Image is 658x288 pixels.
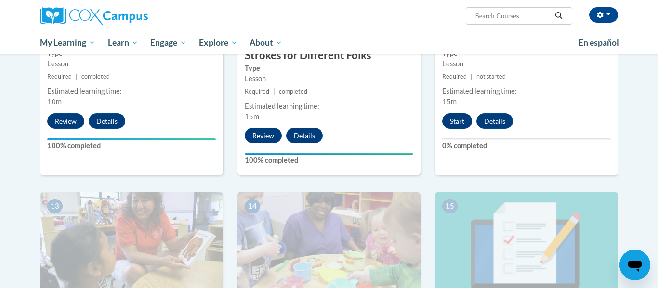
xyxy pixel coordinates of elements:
span: Engage [150,37,186,49]
span: Required [47,73,72,80]
img: Course Image [40,192,223,288]
span: Required [245,88,269,95]
input: Search Courses [474,10,552,22]
span: 13 [47,199,63,213]
span: completed [279,88,307,95]
a: Engage [144,32,193,54]
button: Review [245,128,282,143]
span: not started [476,73,506,80]
img: Cox Campus [40,7,148,25]
label: 0% completed [442,140,611,151]
label: 100% completed [47,140,216,151]
div: Lesson [442,59,611,69]
span: | [471,73,473,80]
label: 100% completed [245,155,413,165]
div: Your progress [245,153,413,155]
a: Explore [193,32,244,54]
a: About [244,32,289,54]
img: Course Image [237,192,421,288]
div: Estimated learning time: [442,86,611,97]
span: 15m [442,98,457,106]
a: Learn [102,32,145,54]
span: En español [579,38,619,48]
div: Lesson [47,59,216,69]
span: 15m [245,113,259,121]
span: My Learning [40,37,95,49]
span: | [76,73,78,80]
button: Account Settings [589,7,618,23]
span: 10m [47,98,62,106]
div: Lesson [245,74,413,84]
span: Learn [108,37,138,49]
span: About [250,37,282,49]
span: Required [442,73,467,80]
button: Review [47,113,84,129]
div: Your progress [47,138,216,140]
button: Details [89,113,125,129]
button: Start [442,113,472,129]
label: Type [245,63,413,74]
span: | [273,88,275,95]
span: 14 [245,199,260,213]
a: En español [572,33,625,53]
span: completed [81,73,110,80]
iframe: Button to launch messaging window [619,250,650,280]
button: Search [552,10,566,22]
button: Details [476,113,513,129]
div: Estimated learning time: [47,86,216,97]
img: Course Image [435,192,618,288]
button: Details [286,128,323,143]
a: My Learning [34,32,102,54]
a: Cox Campus [40,7,223,25]
div: Estimated learning time: [245,101,413,112]
div: Main menu [26,32,632,54]
span: Explore [199,37,237,49]
span: 15 [442,199,458,213]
